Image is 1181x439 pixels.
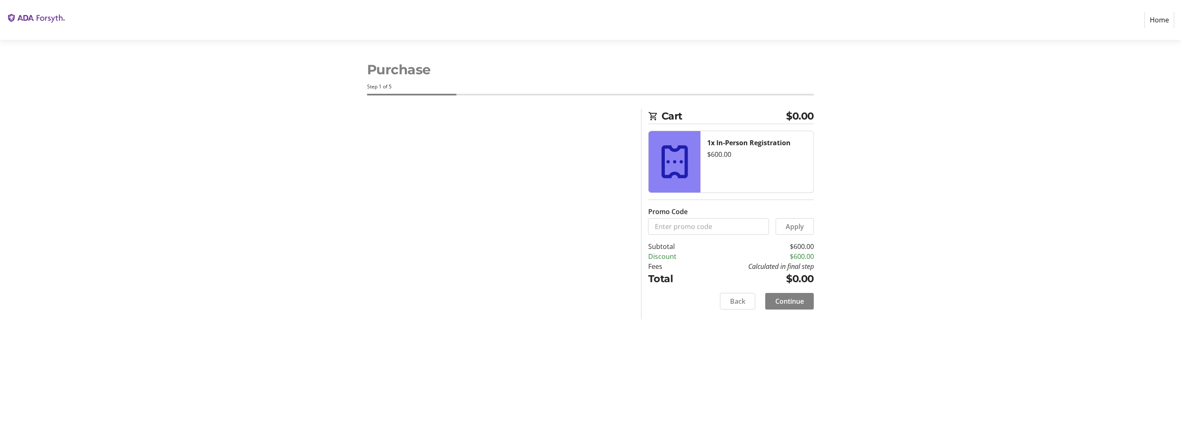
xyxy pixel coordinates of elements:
td: $0.00 [698,271,814,286]
td: Subtotal [648,241,698,251]
button: Back [720,293,755,310]
strong: 1x In-Person Registration [707,138,791,147]
h1: Purchase [367,60,814,80]
td: Total [648,271,698,286]
div: $600.00 [707,149,807,159]
button: Apply [776,218,814,235]
label: Promo Code [648,207,688,217]
input: Enter promo code [648,218,769,235]
span: $0.00 [787,109,814,124]
div: Step 1 of 5 [367,83,814,90]
td: $600.00 [698,251,814,261]
span: Back [730,296,745,306]
td: Fees [648,261,698,271]
button: Continue [765,293,814,310]
img: The ADA Forsyth Institute's Logo [7,3,66,37]
td: Calculated in final step [698,261,814,271]
span: Apply [786,222,804,232]
td: $600.00 [698,241,814,251]
a: Home [1144,12,1174,28]
span: Cart [662,109,787,124]
td: Discount [648,251,698,261]
span: Continue [775,296,804,306]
